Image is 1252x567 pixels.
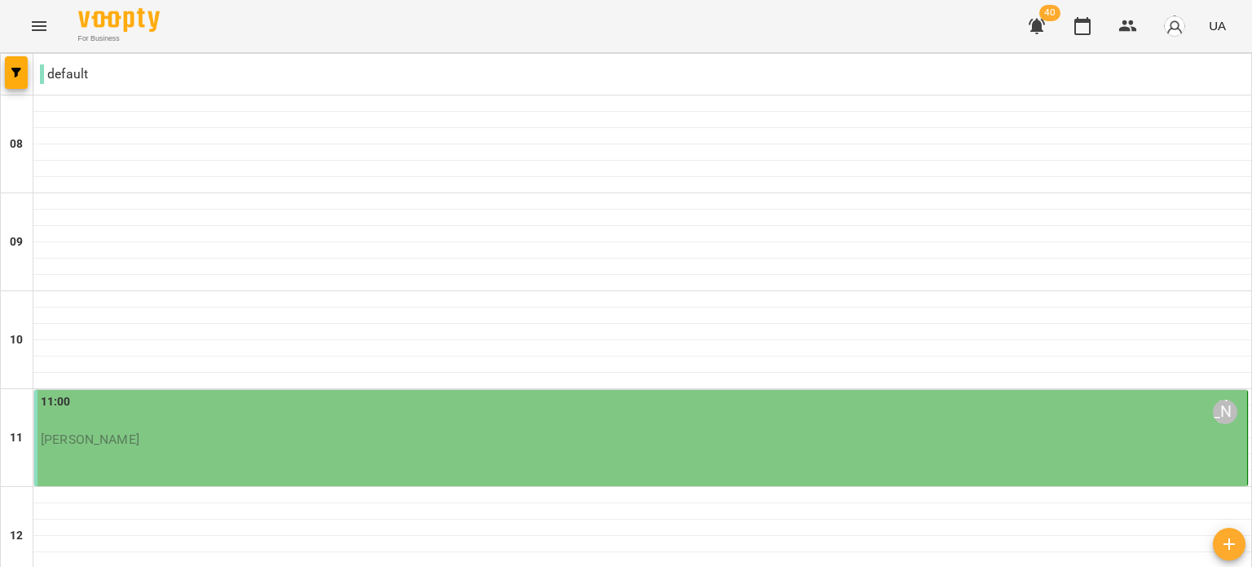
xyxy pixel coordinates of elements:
[1209,17,1226,34] span: UA
[1213,528,1245,560] button: Створити урок
[1213,400,1237,424] div: Уляна Винничук
[10,527,23,545] h6: 12
[1202,11,1232,41] button: UA
[78,8,160,32] img: Voopty Logo
[1039,5,1060,21] span: 40
[20,7,59,46] button: Menu
[1163,15,1186,38] img: avatar_s.png
[10,135,23,153] h6: 08
[10,331,23,349] h6: 10
[41,393,71,411] label: 11:00
[41,432,139,447] span: [PERSON_NAME]
[10,429,23,447] h6: 11
[10,233,23,251] h6: 09
[40,64,88,84] p: default
[78,33,160,44] span: For Business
